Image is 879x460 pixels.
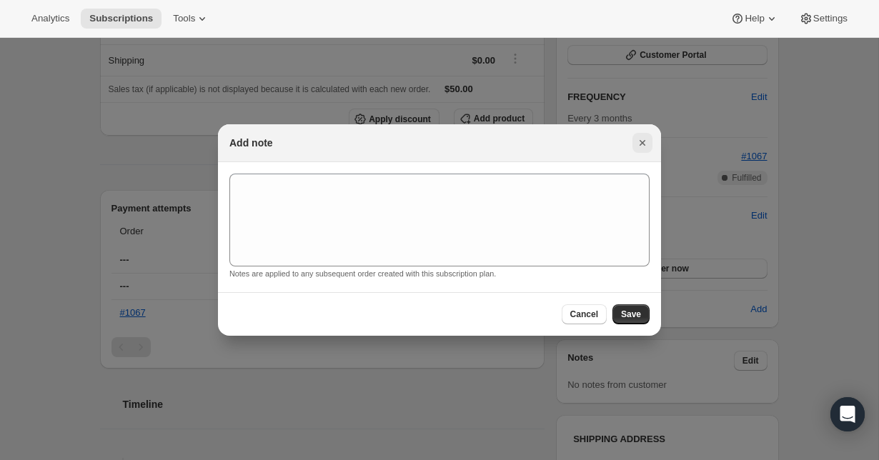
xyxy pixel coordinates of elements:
button: Cancel [562,304,607,324]
span: Tools [173,13,195,24]
span: Help [745,13,764,24]
button: Help [722,9,787,29]
button: Save [612,304,650,324]
small: Notes are applied to any subsequent order created with this subscription plan. [229,269,496,278]
span: Settings [813,13,848,24]
span: Save [621,309,641,320]
button: Settings [790,9,856,29]
button: Close [632,133,652,153]
div: Open Intercom Messenger [830,397,865,431]
h2: Add note [229,136,273,150]
button: Tools [164,9,218,29]
button: Analytics [23,9,78,29]
button: Subscriptions [81,9,162,29]
span: Subscriptions [89,13,153,24]
span: Cancel [570,309,598,320]
span: Analytics [31,13,69,24]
